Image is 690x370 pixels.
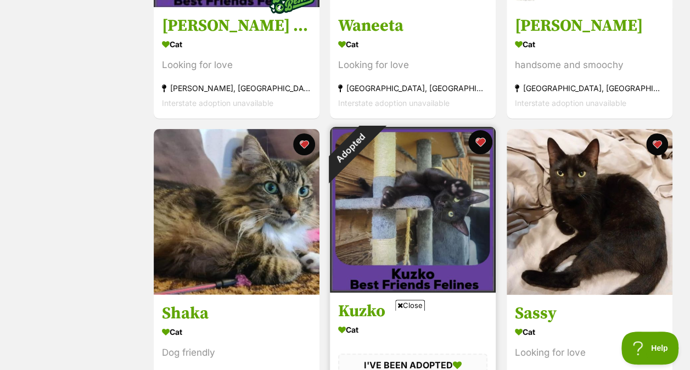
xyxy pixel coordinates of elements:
[507,7,672,119] a: [PERSON_NAME] Cat handsome and smoochy [GEOGRAPHIC_DATA], [GEOGRAPHIC_DATA] Interstate adoption u...
[515,36,664,52] div: Cat
[507,129,672,295] img: Sassy
[395,300,425,311] span: Close
[162,81,311,96] div: [PERSON_NAME], [GEOGRAPHIC_DATA]
[515,98,626,108] span: Interstate adoption unavailable
[338,98,450,108] span: Interstate adoption unavailable
[154,129,319,295] img: Shaka
[330,284,496,295] a: Adopted
[515,324,664,340] div: Cat
[162,98,273,108] span: Interstate adoption unavailable
[315,111,386,183] div: Adopted
[515,303,664,324] h3: Sassy
[162,58,311,72] div: Looking for love
[515,345,664,360] div: Looking for love
[646,133,668,155] button: favourite
[338,81,487,96] div: [GEOGRAPHIC_DATA], [GEOGRAPHIC_DATA]
[145,315,545,365] iframe: Advertisement
[338,58,487,72] div: Looking for love
[154,7,319,119] a: [PERSON_NAME] and [PERSON_NAME] Cat Looking for love [PERSON_NAME], [GEOGRAPHIC_DATA] Interstate ...
[515,58,664,72] div: handsome and smoochy
[515,15,664,36] h3: [PERSON_NAME]
[293,133,315,155] button: favourite
[330,127,496,293] img: Kuzko
[162,15,311,36] h3: [PERSON_NAME] and [PERSON_NAME]
[621,332,679,365] iframe: Help Scout Beacon - Open
[162,36,311,52] div: Cat
[338,15,487,36] h3: Waneeta
[338,36,487,52] div: Cat
[338,301,487,322] h3: Kuzko
[515,81,664,96] div: [GEOGRAPHIC_DATA], [GEOGRAPHIC_DATA]
[162,303,311,324] h3: Shaka
[330,7,496,119] a: Waneeta Cat Looking for love [GEOGRAPHIC_DATA], [GEOGRAPHIC_DATA] Interstate adoption unavailable...
[469,130,493,154] button: favourite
